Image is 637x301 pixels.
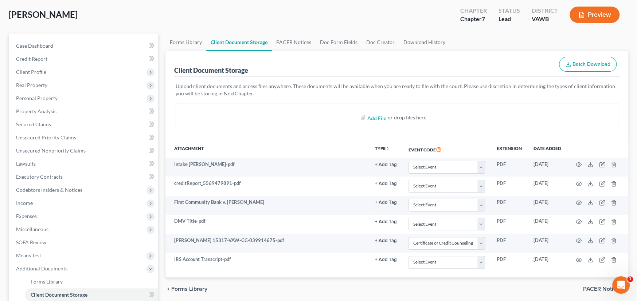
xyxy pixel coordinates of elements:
[528,253,567,272] td: [DATE]
[16,69,46,75] span: Client Profile
[375,219,397,224] button: + Add Tag
[403,141,491,158] th: Event Code
[16,56,47,62] span: Credit Report
[10,170,158,183] a: Executory Contracts
[375,146,390,151] button: TYPEunfold_more
[174,66,248,75] div: Client Document Storage
[316,33,362,51] a: Doc Form Fields
[272,33,316,51] a: PACER Notices
[165,253,369,272] td: IRS Account Transcript-pdf
[491,196,528,215] td: PDF
[375,237,397,244] a: + Add Tag
[16,95,58,101] span: Personal Property
[386,147,390,151] i: unfold_more
[10,52,158,66] a: Credit Report
[528,196,567,215] td: [DATE]
[16,121,51,127] span: Secured Claims
[16,108,56,114] span: Property Analysis
[16,161,36,167] span: Lawsuits
[491,177,528,195] td: PDF
[16,252,41,258] span: Means Test
[165,286,207,292] button: chevron_left Forms Library
[31,278,63,285] span: Forms Library
[388,114,426,121] div: or drop files here
[375,238,397,243] button: + Add Tag
[491,158,528,177] td: PDF
[165,234,369,253] td: [PERSON_NAME] 15317-VAW-CC-039914675-pdf
[375,200,397,205] button: + Add Tag
[10,39,158,52] a: Case Dashboard
[583,286,628,292] button: PACER Notices chevron_right
[16,43,53,49] span: Case Dashboard
[165,286,171,292] i: chevron_left
[375,256,397,263] a: + Add Tag
[583,286,622,292] span: PACER Notices
[627,276,633,282] span: 1
[165,215,369,234] td: DMV Title-pdf
[10,118,158,131] a: Secured Claims
[16,200,33,206] span: Income
[491,141,528,158] th: Extension
[399,33,450,51] a: Download History
[362,33,399,51] a: Doc Creator
[165,177,369,195] td: creditReport_5569479891-pdf
[460,7,487,15] div: Chapter
[16,187,82,193] span: Codebtors Insiders & Notices
[528,234,567,253] td: [DATE]
[528,158,567,177] td: [DATE]
[491,215,528,234] td: PDF
[16,226,48,232] span: Miscellaneous
[482,15,485,22] span: 7
[528,177,567,195] td: [DATE]
[16,147,86,154] span: Unsecured Nonpriority Claims
[10,144,158,157] a: Unsecured Nonpriority Claims
[171,286,207,292] span: Forms Library
[559,57,617,72] button: Batch Download
[10,131,158,144] a: Unsecured Priority Claims
[16,239,46,245] span: SOFA Review
[165,33,206,51] a: Forms Library
[10,105,158,118] a: Property Analysis
[16,213,37,219] span: Expenses
[532,7,558,15] div: District
[10,236,158,249] a: SOFA Review
[165,158,369,177] td: Intake [PERSON_NAME]-pdf
[375,180,397,187] a: + Add Tag
[9,9,78,20] span: [PERSON_NAME]
[499,7,520,15] div: Status
[165,141,369,158] th: Attachment
[16,174,63,180] span: Executory Contracts
[491,253,528,272] td: PDF
[31,292,87,298] span: Client Document Storage
[570,7,620,23] button: Preview
[532,15,558,23] div: VAWB
[10,157,158,170] a: Lawsuits
[16,134,76,140] span: Unsecured Priority Claims
[375,161,397,168] a: + Add Tag
[375,218,397,225] a: + Add Tag
[375,181,397,186] button: + Add Tag
[612,276,630,294] iframe: Intercom live chat
[165,196,369,215] td: First Community Bank v. [PERSON_NAME]
[375,162,397,167] button: + Add Tag
[16,82,47,88] span: Real Property
[25,275,158,288] a: Forms Library
[572,61,610,67] span: Batch Download
[460,15,487,23] div: Chapter
[499,15,520,23] div: Lead
[528,215,567,234] td: [DATE]
[375,199,397,206] a: + Add Tag
[206,33,272,51] a: Client Document Storage
[16,265,67,272] span: Additional Documents
[491,234,528,253] td: PDF
[528,141,567,158] th: Date added
[176,83,618,97] p: Upload client documents and access files anywhere. These documents will be available when you are...
[375,257,397,262] button: + Add Tag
